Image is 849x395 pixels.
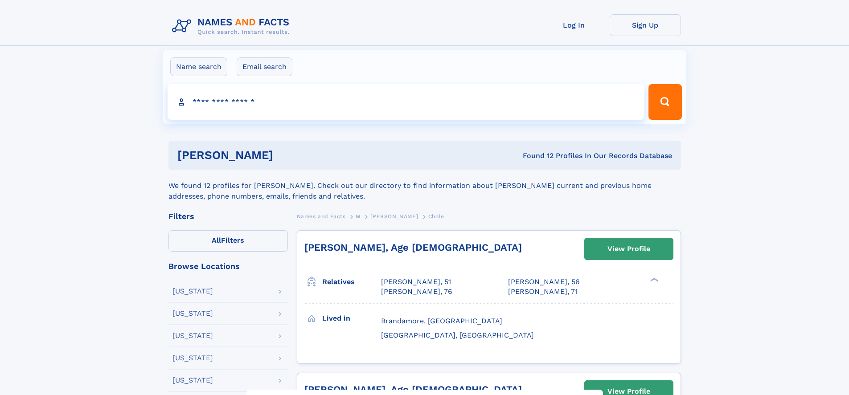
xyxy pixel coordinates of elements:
div: [US_STATE] [172,354,213,362]
label: Name search [170,57,227,76]
div: We found 12 profiles for [PERSON_NAME]. Check out our directory to find information about [PERSON... [168,170,681,202]
label: Email search [237,57,292,76]
span: M [356,213,361,220]
a: [PERSON_NAME], Age [DEMOGRAPHIC_DATA] [304,384,522,395]
div: Found 12 Profiles In Our Records Database [398,151,672,161]
a: M [356,211,361,222]
button: Search Button [648,84,681,120]
h3: Lived in [322,311,381,326]
a: [PERSON_NAME], 71 [508,287,578,297]
a: Names and Facts [297,211,346,222]
a: [PERSON_NAME], 51 [381,277,451,287]
div: Filters [168,212,288,220]
a: [PERSON_NAME], 76 [381,287,452,297]
label: Filters [168,230,288,252]
span: All [212,236,221,244]
a: View Profile [585,238,673,260]
div: [US_STATE] [172,310,213,317]
h1: [PERSON_NAME] [177,150,398,161]
a: [PERSON_NAME], 56 [508,277,580,287]
div: [US_STATE] [172,288,213,295]
div: Browse Locations [168,262,288,270]
span: Brandamore, [GEOGRAPHIC_DATA] [381,317,502,325]
input: search input [168,84,645,120]
span: [PERSON_NAME] [370,213,418,220]
a: Log In [538,14,610,36]
h3: Relatives [322,274,381,289]
div: View Profile [607,239,650,259]
img: Logo Names and Facts [168,14,297,38]
span: [GEOGRAPHIC_DATA], [GEOGRAPHIC_DATA] [381,331,534,339]
a: [PERSON_NAME], Age [DEMOGRAPHIC_DATA] [304,242,522,253]
a: [PERSON_NAME] [370,211,418,222]
a: Sign Up [610,14,681,36]
div: ❯ [648,277,659,283]
span: Chole [428,213,444,220]
div: [US_STATE] [172,332,213,339]
div: [US_STATE] [172,377,213,384]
